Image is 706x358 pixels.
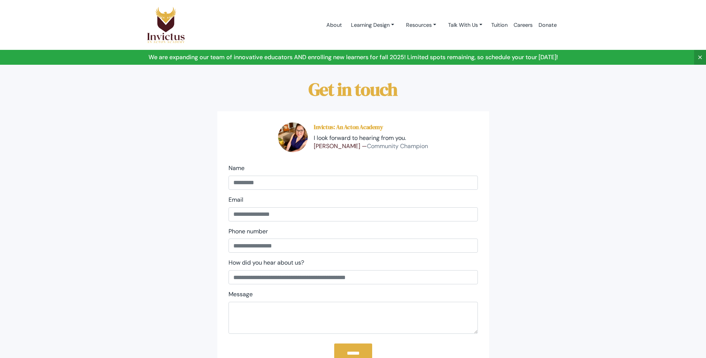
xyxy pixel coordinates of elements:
[229,227,268,236] label: Phone number
[323,9,345,41] a: About
[536,9,560,41] a: Donate
[345,18,400,32] a: Learning Design
[147,80,560,99] h1: Get in touch
[511,9,536,41] a: Careers
[314,142,428,151] p: [PERSON_NAME] —
[229,196,243,204] label: Email
[442,18,488,32] a: Talk With Us
[367,142,428,150] span: Community Champion
[229,290,253,299] label: Message
[229,164,245,173] label: Name
[314,124,428,131] h5: Invictus: An Acton Academy
[147,6,185,44] img: Logo
[229,259,304,267] label: How did you hear about us?
[278,122,308,152] img: sarah.jpg
[400,18,442,32] a: Resources
[488,9,511,41] a: Tuition
[314,134,428,143] p: I look forward to hearing from you.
